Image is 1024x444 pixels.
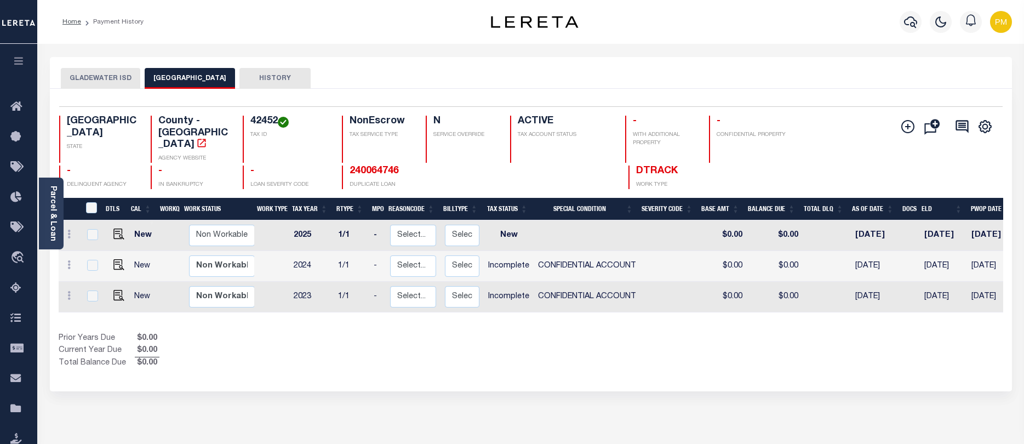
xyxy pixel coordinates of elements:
td: 2025 [289,220,334,251]
span: $0.00 [135,357,159,369]
th: Work Status [180,198,254,220]
p: CONFIDENTIAL PROPERTY [717,131,788,139]
th: DTLS [101,198,127,220]
td: [DATE] [967,220,1017,251]
td: [DATE] [851,282,901,312]
span: - [158,166,162,176]
td: [DATE] [967,251,1017,282]
h4: 42452 [250,116,329,128]
td: Prior Years Due [59,333,135,345]
span: - [250,166,254,176]
td: [DATE] [920,220,966,251]
td: 1/1 [334,251,369,282]
td: Current Year Due [59,345,135,357]
th: &nbsp; [79,198,102,220]
td: - [369,282,386,312]
img: svg+xml;base64,PHN2ZyB4bWxucz0iaHR0cDovL3d3dy53My5vcmcvMjAwMC9zdmciIHBvaW50ZXItZXZlbnRzPSJub25lIi... [990,11,1012,33]
th: CAL: activate to sort column ascending [127,198,156,220]
p: AGENCY WEBSITE [158,155,230,163]
td: $0.00 [747,220,803,251]
td: [DATE] [920,282,966,312]
p: IN BANKRUPTCY [158,181,230,189]
th: Total DLQ: activate to sort column ascending [799,198,848,220]
p: DUPLICATE LOAN [350,181,500,189]
th: WorkQ [156,198,180,220]
h4: NonEscrow [350,116,413,128]
th: MPO [368,198,384,220]
td: $0.00 [700,220,747,251]
a: Home [62,19,81,25]
span: DTRACK [636,166,678,176]
span: - [67,166,71,176]
th: Work Type [253,198,288,220]
th: PWOP Date: activate to sort column ascending [966,198,1017,220]
th: Docs [898,198,917,220]
th: ReasonCode: activate to sort column ascending [384,198,439,220]
td: New [130,220,160,251]
h4: N [433,116,496,128]
th: Base Amt: activate to sort column ascending [697,198,743,220]
button: GLADEWATER ISD [61,68,140,89]
span: CONFIDENTIAL ACCOUNT [538,262,636,270]
td: 1/1 [334,220,369,251]
td: 2024 [289,251,334,282]
th: ELD: activate to sort column ascending [917,198,966,220]
th: Severity Code: activate to sort column ascending [637,198,697,220]
span: CONFIDENTIAL ACCOUNT [538,293,636,300]
td: [DATE] [920,251,966,282]
th: RType: activate to sort column ascending [332,198,368,220]
th: &nbsp;&nbsp;&nbsp;&nbsp;&nbsp;&nbsp;&nbsp;&nbsp;&nbsp;&nbsp; [59,198,79,220]
td: - [369,220,386,251]
td: Incomplete [484,282,534,312]
td: New [130,282,160,312]
p: WORK TYPE [636,181,707,189]
td: 2023 [289,282,334,312]
td: [DATE] [967,282,1017,312]
h4: County - [GEOGRAPHIC_DATA] [158,116,230,151]
th: Tax Status: activate to sort column ascending [482,198,532,220]
h4: [GEOGRAPHIC_DATA] [67,116,138,139]
td: [DATE] [851,251,901,282]
td: $0.00 [747,282,803,312]
img: logo-dark.svg [491,16,579,28]
td: $0.00 [747,251,803,282]
td: Incomplete [484,251,534,282]
td: $0.00 [700,251,747,282]
td: [DATE] [851,220,901,251]
td: New [130,251,160,282]
th: As of Date: activate to sort column ascending [848,198,898,220]
th: Tax Year: activate to sort column ascending [288,198,332,220]
a: Parcel & Loan [49,186,56,241]
span: $0.00 [135,333,159,345]
p: TAX SERVICE TYPE [350,131,413,139]
td: New [484,220,534,251]
td: 1/1 [334,282,369,312]
th: Special Condition: activate to sort column ascending [532,198,637,220]
p: TAX ACCOUNT STATUS [518,131,613,139]
span: $0.00 [135,345,159,357]
li: Payment History [81,17,144,27]
td: - [369,251,386,282]
i: travel_explore [10,251,28,265]
h4: ACTIVE [518,116,613,128]
p: SERVICE OVERRIDE [433,131,496,139]
th: Balance Due: activate to sort column ascending [743,198,799,220]
button: [GEOGRAPHIC_DATA] [145,68,235,89]
p: DELINQUENT AGENCY [67,181,138,189]
p: STATE [67,143,138,151]
span: - [633,116,637,126]
th: BillType: activate to sort column ascending [439,198,482,220]
button: HISTORY [239,68,311,89]
p: LOAN SEVERITY CODE [250,181,329,189]
a: 240064746 [350,166,399,176]
td: Total Balance Due [59,357,135,369]
p: WITH ADDITIONAL PROPERTY [633,131,696,147]
p: TAX ID [250,131,329,139]
td: $0.00 [700,282,747,312]
span: - [717,116,720,126]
